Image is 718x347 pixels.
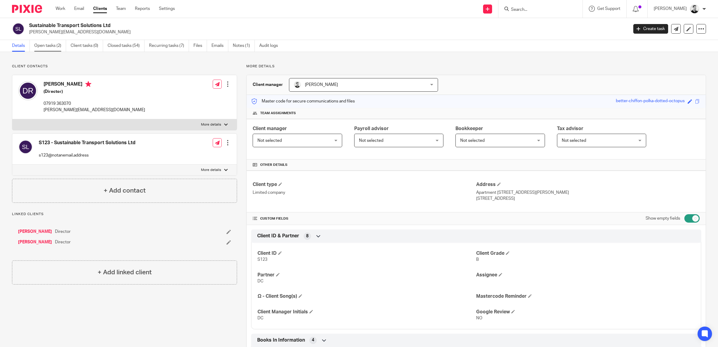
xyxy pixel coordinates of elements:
[135,6,150,12] a: Reports
[193,40,207,52] a: Files
[476,196,700,202] p: [STREET_ADDRESS]
[253,181,476,188] h4: Client type
[149,40,189,52] a: Recurring tasks (7)
[257,250,476,257] h4: Client ID
[93,6,107,12] a: Clients
[460,138,485,143] span: Not selected
[257,337,305,343] span: Books In Information
[257,138,282,143] span: Not selected
[354,126,389,131] span: Payroll advisor
[108,40,145,52] a: Closed tasks (54)
[510,7,564,13] input: Search
[257,279,263,283] span: DC
[257,233,299,239] span: Client ID & Partner
[201,168,221,172] p: More details
[71,40,103,52] a: Client tasks (0)
[18,229,52,235] a: [PERSON_NAME]
[159,6,175,12] a: Settings
[55,239,71,245] span: Director
[654,6,687,12] p: [PERSON_NAME]
[44,101,145,107] p: 07919 363070
[44,89,145,95] h5: (Director)
[294,81,301,88] img: Dave_2025.jpg
[476,309,695,315] h4: Google Review
[98,268,152,277] h4: + Add linked client
[39,152,135,158] p: s123@notanemail.address
[557,126,583,131] span: Tax advisor
[34,40,66,52] a: Open tasks (2)
[56,6,65,12] a: Work
[253,216,476,221] h4: CUSTOM FIELDS
[12,40,30,52] a: Details
[29,29,624,35] p: [PERSON_NAME][EMAIL_ADDRESS][DOMAIN_NAME]
[259,40,282,52] a: Audit logs
[55,229,71,235] span: Director
[253,82,283,88] h3: Client manager
[305,83,338,87] span: [PERSON_NAME]
[18,81,38,100] img: svg%3E
[211,40,228,52] a: Emails
[257,316,263,320] span: DC
[85,81,91,87] i: Primary
[44,81,145,89] h4: [PERSON_NAME]
[44,107,145,113] p: [PERSON_NAME][EMAIL_ADDRESS][DOMAIN_NAME]
[562,138,586,143] span: Not selected
[476,190,700,196] p: Apartment [STREET_ADDRESS][PERSON_NAME]
[251,98,355,104] p: Master code for secure communications and files
[306,233,309,239] span: 8
[476,316,482,320] span: NO
[476,293,695,300] h4: Mastercode Reminder
[476,181,700,188] h4: Address
[39,140,135,146] h4: S123 - Sustainable Transport Solutions Ltd
[29,23,505,29] h2: Sustainable Transport Solutions Ltd
[646,215,680,221] label: Show empty fields
[260,163,288,167] span: Other details
[201,122,221,127] p: More details
[233,40,255,52] a: Notes (1)
[690,4,699,14] img: Dave_2025.jpg
[246,64,706,69] p: More details
[476,272,695,278] h4: Assignee
[312,337,314,343] span: 4
[257,272,476,278] h4: Partner
[359,138,383,143] span: Not selected
[633,24,668,34] a: Create task
[12,5,42,13] img: Pixie
[12,64,237,69] p: Client contacts
[476,250,695,257] h4: Client Grade
[476,257,479,262] span: B
[257,309,476,315] h4: Client Manager Initials
[616,98,685,105] div: better-chiffon-polka-dotted-octopus
[257,257,267,262] span: S123
[257,293,476,300] h4: Ω - Client Song(s)
[12,23,25,35] img: svg%3E
[18,140,33,154] img: svg%3E
[455,126,483,131] span: Bookkeeper
[104,186,146,195] h4: + Add contact
[597,7,620,11] span: Get Support
[18,239,52,245] a: [PERSON_NAME]
[12,212,237,217] p: Linked clients
[253,190,476,196] p: Limited company
[260,111,296,116] span: Team assignments
[116,6,126,12] a: Team
[253,126,287,131] span: Client manager
[74,6,84,12] a: Email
